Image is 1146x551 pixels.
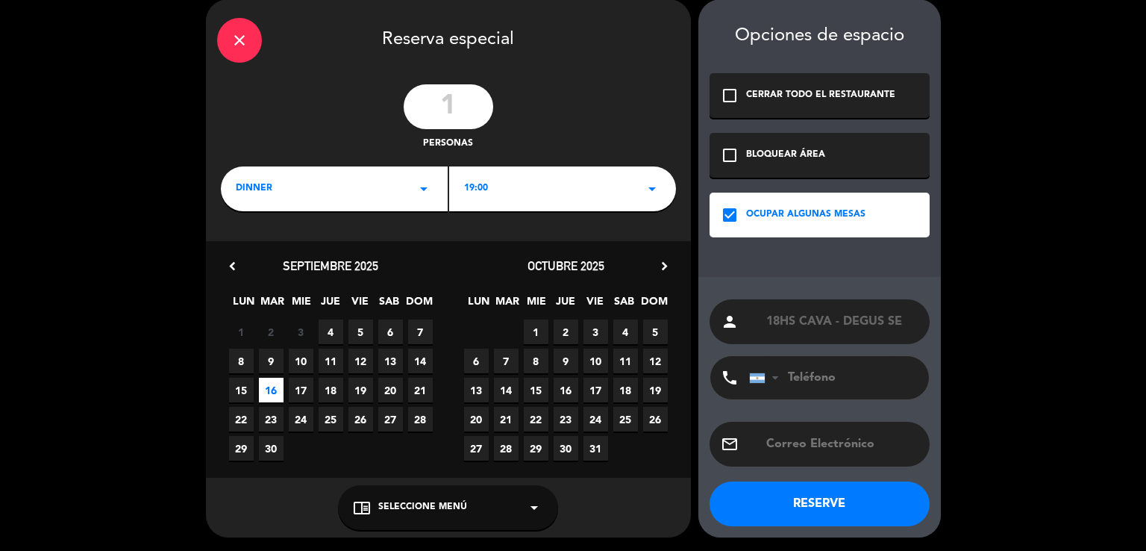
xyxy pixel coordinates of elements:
[289,293,314,317] span: MIE
[721,435,739,453] i: email
[348,293,372,317] span: VIE
[524,436,548,461] span: 29
[643,407,668,432] span: 26
[524,349,548,373] span: 8
[721,369,739,387] i: phone
[378,378,403,402] span: 20
[348,320,373,344] span: 5
[746,148,825,163] div: BLOQUEAR ÁREA
[378,407,403,432] span: 27
[229,349,254,373] span: 8
[259,407,284,432] span: 23
[721,146,739,164] i: check_box_outline_blank
[236,181,272,196] span: dinner
[378,500,467,515] span: Seleccione Menú
[641,293,666,317] span: DOM
[524,407,548,432] span: 22
[583,349,608,373] span: 10
[749,356,913,399] input: Teléfono
[229,407,254,432] span: 22
[289,349,313,373] span: 10
[259,349,284,373] span: 9
[525,499,543,517] i: arrow_drop_down
[348,349,373,373] span: 12
[721,313,739,331] i: person
[554,320,578,344] span: 2
[746,88,895,103] div: CERRAR TODO EL RESTAURANTE
[583,407,608,432] span: 24
[353,499,371,517] i: chrome_reader_mode
[765,311,918,332] input: Nombre
[525,293,549,317] span: MIE
[289,378,313,402] span: 17
[710,25,930,47] div: Opciones de espacio
[289,407,313,432] span: 24
[377,293,401,317] span: SAB
[613,378,638,402] span: 18
[378,320,403,344] span: 6
[583,293,607,317] span: VIE
[554,407,578,432] span: 23
[643,349,668,373] span: 12
[527,258,604,273] span: octubre 2025
[464,181,488,196] span: 19:00
[408,407,433,432] span: 28
[464,378,489,402] span: 13
[406,293,430,317] span: DOM
[259,320,284,344] span: 2
[464,407,489,432] span: 20
[319,293,343,317] span: JUE
[494,378,519,402] span: 14
[657,258,672,274] i: chevron_right
[746,208,865,222] div: OCUPAR ALGUNAS MESAS
[319,407,343,432] span: 25
[231,31,248,49] i: close
[583,378,608,402] span: 17
[494,407,519,432] span: 21
[643,378,668,402] span: 19
[613,407,638,432] span: 25
[524,320,548,344] span: 1
[750,357,784,399] div: Argentina: +54
[259,378,284,402] span: 16
[583,320,608,344] span: 3
[404,84,493,129] input: 0
[408,378,433,402] span: 21
[765,434,918,455] input: Correo Electrónico
[408,349,433,373] span: 14
[319,320,343,344] span: 4
[225,258,240,274] i: chevron_left
[721,87,739,105] i: check_box_outline_blank
[554,436,578,461] span: 30
[260,293,285,317] span: MAR
[613,320,638,344] span: 4
[348,407,373,432] span: 26
[613,349,638,373] span: 11
[554,378,578,402] span: 16
[612,293,636,317] span: SAB
[319,349,343,373] span: 11
[464,436,489,461] span: 27
[229,436,254,461] span: 29
[721,206,739,224] i: check_box
[466,293,491,317] span: LUN
[643,180,661,198] i: arrow_drop_down
[408,320,433,344] span: 7
[283,258,378,273] span: septiembre 2025
[348,378,373,402] span: 19
[423,137,473,152] span: personas
[554,293,578,317] span: JUE
[415,180,433,198] i: arrow_drop_down
[464,349,489,373] span: 6
[259,436,284,461] span: 30
[378,349,403,373] span: 13
[229,320,254,344] span: 1
[643,320,668,344] span: 5
[495,293,520,317] span: MAR
[229,378,254,402] span: 15
[231,293,256,317] span: LUN
[494,436,519,461] span: 28
[583,436,608,461] span: 31
[710,482,930,526] button: RESERVE
[554,349,578,373] span: 9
